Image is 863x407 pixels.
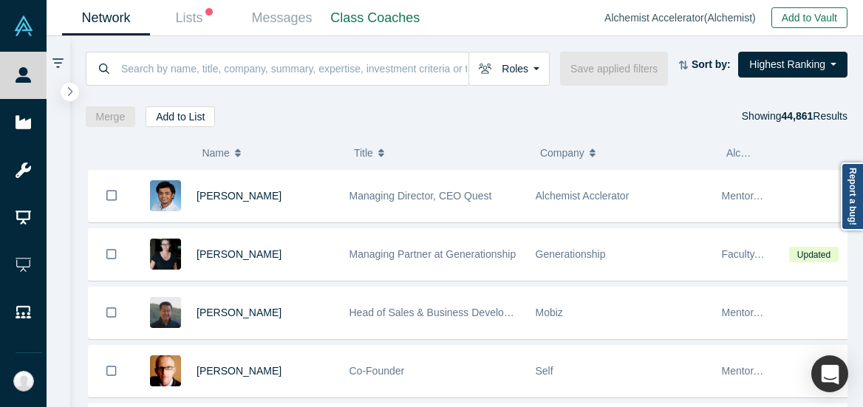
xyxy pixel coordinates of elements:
[771,7,847,28] button: Add to Vault
[202,137,229,168] span: Name
[789,247,838,262] span: Updated
[354,137,373,168] span: Title
[692,58,731,70] strong: Sort by:
[89,229,134,280] button: Bookmark
[726,147,795,159] span: Alchemist Role
[536,190,630,202] span: Alchemist Acclerator
[349,190,492,202] span: Managing Director, CEO Quest
[536,307,563,318] span: Mobiz
[197,248,282,260] a: [PERSON_NAME]
[560,52,668,86] button: Save applied filters
[150,180,181,211] img: Gnani Palanikumar's Profile Image
[13,16,34,36] img: Alchemist Vault Logo
[349,307,573,318] span: Head of Sales & Business Development (interim)
[150,239,181,270] img: Rachel Chalmers's Profile Image
[349,248,516,260] span: Managing Partner at Generationship
[86,106,136,127] button: Merge
[742,106,847,127] div: Showing
[202,137,338,168] button: Name
[89,287,134,338] button: Bookmark
[738,52,847,78] button: Highest Ranking
[326,1,425,35] a: Class Coaches
[89,346,134,397] button: Bookmark
[62,1,150,35] a: Network
[150,297,181,328] img: Michael Chang's Profile Image
[468,52,550,86] button: Roles
[722,248,786,260] span: Faculty, Angel
[89,170,134,222] button: Bookmark
[722,307,856,318] span: Mentor, Faculty, Alchemist 25
[146,106,215,127] button: Add to List
[197,307,282,318] a: [PERSON_NAME]
[604,10,771,26] div: Alchemist Accelerator ( Alchemist )
[197,190,282,202] a: [PERSON_NAME]
[540,137,584,168] span: Company
[349,365,405,377] span: Co-Founder
[536,365,553,377] span: Self
[536,248,606,260] span: Generationship
[540,137,711,168] button: Company
[841,163,863,230] a: Report a bug!
[150,1,238,35] a: Lists
[238,1,326,35] a: Messages
[781,110,813,122] strong: 44,861
[197,365,282,377] a: [PERSON_NAME]
[781,110,847,122] span: Results
[354,137,525,168] button: Title
[150,355,181,386] img: Robert Winder's Profile Image
[120,51,468,86] input: Search by name, title, company, summary, expertise, investment criteria or topics of focus
[13,371,34,391] img: India Michael's Account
